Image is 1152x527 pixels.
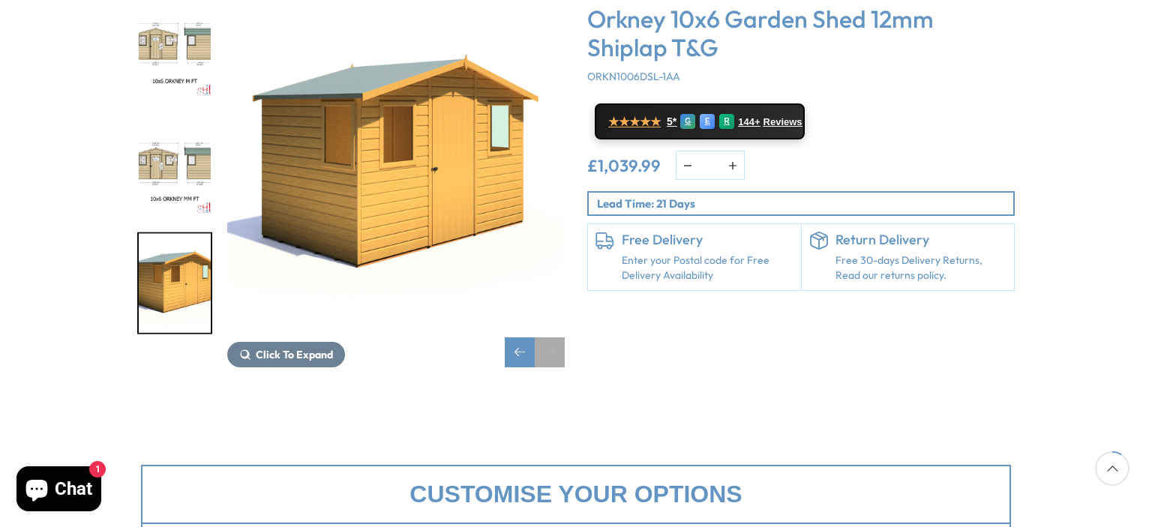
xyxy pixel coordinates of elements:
[587,70,680,83] span: ORKN1006DSL-1AA
[12,466,106,515] inbox-online-store-chat: Shopify online store chat
[597,196,1013,211] p: Lead Time: 21 Days
[535,337,565,367] div: Next slide
[595,103,805,139] a: ★★★★★ 5* G E R 144+ Reviews
[587,157,661,174] ins: £1,039.99
[719,114,734,129] div: R
[587,4,1015,62] h3: Orkney 10x6 Garden Shed 12mm Shiplap T&G
[139,233,211,333] img: 10x6Orkney.jpg045_200x200.jpg
[835,253,1007,283] p: Free 30-days Delivery Returns, Read our returns policy.
[622,232,793,248] h6: Free Delivery
[738,116,760,128] span: 144+
[608,115,661,129] span: ★★★★★
[680,114,695,129] div: G
[137,232,212,334] div: 11 / 11
[139,116,211,216] img: 10x6OrkneyMMFT_A06396_200x200.jpg
[227,342,345,367] button: Click To Expand
[763,116,802,128] span: Reviews
[505,337,535,367] div: Previous slide
[137,115,212,217] div: 10 / 11
[835,232,1007,248] h6: Return Delivery
[141,465,1011,524] div: Customise your options
[622,253,793,283] a: Enter your Postal code for Free Delivery Availability
[700,114,715,129] div: E
[256,348,333,361] span: Click To Expand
